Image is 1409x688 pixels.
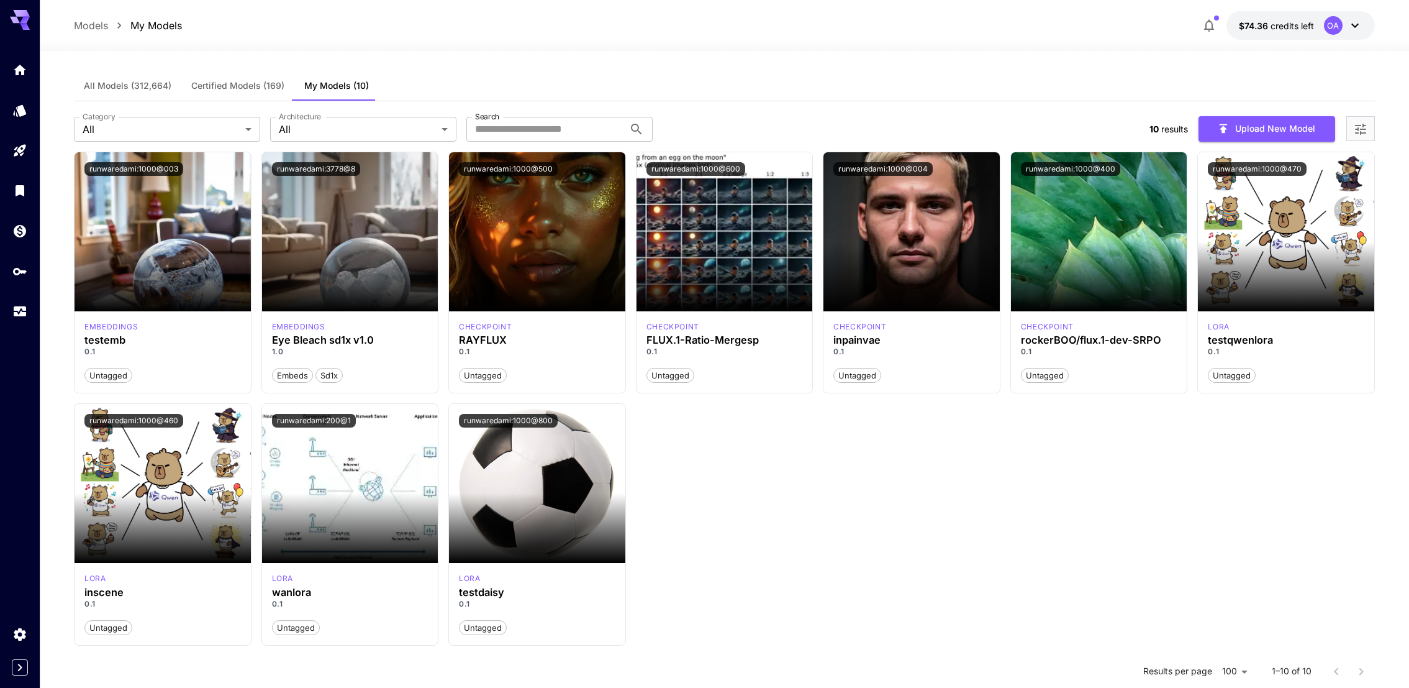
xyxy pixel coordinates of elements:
button: Untagged [459,367,507,383]
label: Category [83,111,116,122]
button: runwaredami:1000@800 [459,414,558,428]
label: Search [475,111,499,122]
p: checkpoint [833,321,886,333]
span: Untagged [647,370,694,382]
button: runwaredami:1000@003 [84,162,183,176]
span: $74.36 [1239,21,1271,31]
span: Untagged [1022,370,1068,382]
button: $74.36446OA [1226,11,1375,40]
span: Certified Models (169) [191,80,284,91]
p: 0.1 [84,346,241,357]
p: 0.1 [1208,346,1364,357]
p: lora [1208,321,1229,333]
h3: testdaisy [459,587,615,599]
p: lora [84,573,106,584]
div: Library [12,183,27,198]
div: Settings [12,626,27,642]
h3: testqwenlora [1208,334,1364,346]
h3: rockerBOO/flux.1-dev-SRPO [1021,334,1177,346]
p: 0.1 [646,346,803,357]
p: 1.0 [272,346,428,357]
button: Untagged [84,367,132,383]
span: 10 [1149,124,1159,134]
a: Models [74,18,108,33]
button: Expand sidebar [12,659,28,676]
h3: wanlora [272,587,428,599]
nav: breadcrumb [74,18,182,33]
span: Untagged [1208,370,1255,382]
button: Untagged [272,620,320,636]
p: 0.1 [84,599,241,610]
h3: FLUX.1-Ratio-Mergesp [646,334,803,346]
div: SDXL 1.0 [84,321,138,333]
button: Untagged [84,620,132,636]
div: FLUX.1 D [459,321,512,333]
button: Open more filters [1353,121,1368,137]
span: sd1x [316,370,342,382]
span: Untagged [834,370,881,382]
h3: RAYFLUX [459,334,615,346]
div: testemb [84,334,241,346]
div: Qwen Image [84,573,106,584]
button: runwaredami:1000@004 [833,162,933,176]
div: Qwen Image [1208,321,1229,333]
button: runwaredami:3778@8 [272,162,360,176]
div: Usage [12,304,27,319]
button: runwaredami:1000@600 [646,162,745,176]
p: checkpoint [1021,321,1074,333]
div: 100 [1217,663,1252,681]
button: runwaredami:1000@400 [1021,162,1120,176]
span: My Models (10) [304,80,369,91]
span: results [1161,124,1188,134]
button: runwaredami:1000@470 [1208,162,1307,176]
div: SD 1.5 [833,321,886,333]
p: lora [272,573,293,584]
div: FLUX.1 Kontext [dev] [459,573,480,584]
span: Untagged [460,370,506,382]
p: Results per page [1143,666,1212,678]
p: 1–10 of 10 [1272,666,1312,678]
button: Untagged [459,620,507,636]
h3: Eye Bleach sd1x v1.0 [272,334,428,346]
div: OA [1324,16,1343,35]
button: Upload New Model [1198,116,1335,142]
button: Untagged [1021,367,1069,383]
span: All [83,122,240,137]
button: Untagged [833,367,881,383]
span: Untagged [85,370,132,382]
span: credits left [1271,21,1314,31]
button: runwaredami:1000@500 [459,162,558,176]
div: SD 1.5 [272,321,325,333]
button: runwaredami:200@1 [272,414,356,428]
button: sd1x [315,367,343,383]
span: Untagged [460,622,506,635]
button: runwaredami:1000@460 [84,414,183,428]
h3: inscene [84,587,241,599]
h3: inpainvae [833,334,990,346]
div: FLUX.1 D [646,321,699,333]
div: Models [12,103,27,118]
p: checkpoint [646,321,699,333]
p: 0.1 [272,599,428,610]
p: 0.1 [833,346,990,357]
button: Untagged [1208,367,1256,383]
p: 0.1 [459,599,615,610]
span: embeds [273,370,312,382]
p: My Models [130,18,182,33]
div: FLUX.1 D [1021,321,1074,333]
button: Untagged [646,367,694,383]
p: embeddings [272,321,325,333]
div: Playground [12,143,27,158]
div: API Keys [12,264,27,279]
span: All [279,122,437,137]
span: All Models (312,664) [84,80,171,91]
